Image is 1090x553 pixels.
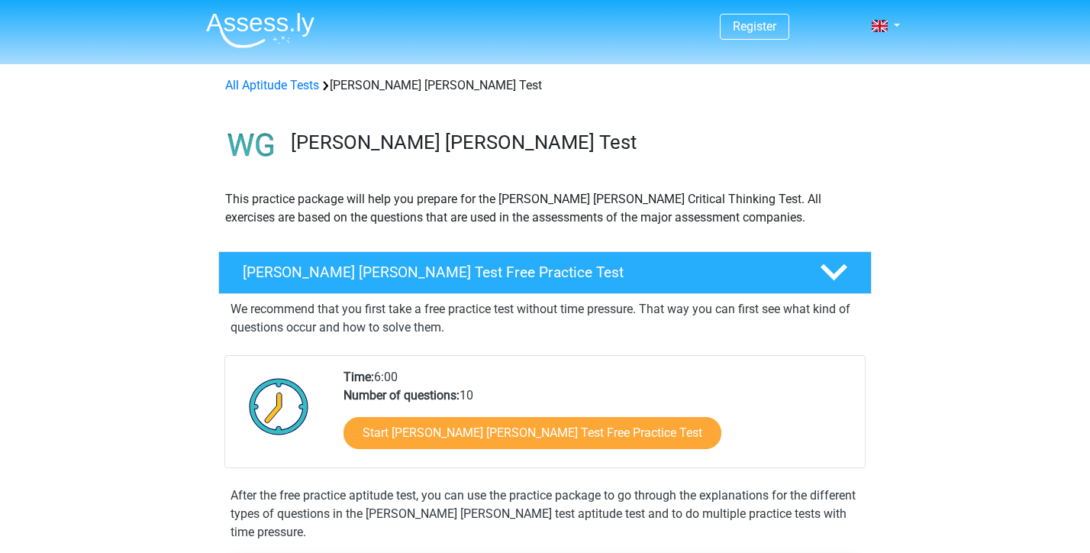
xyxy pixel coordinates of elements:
[243,264,795,281] h4: [PERSON_NAME] [PERSON_NAME] Test Free Practice Test
[231,300,859,337] p: We recommend that you first take a free practice test without time pressure. That way you can fir...
[212,251,878,294] a: [PERSON_NAME] [PERSON_NAME] Test Free Practice Test
[219,113,284,178] img: watson glaser test
[206,12,314,48] img: Assessly
[240,368,318,445] img: Clock
[291,131,859,154] h3: [PERSON_NAME] [PERSON_NAME] Test
[225,190,865,227] p: This practice package will help you prepare for the [PERSON_NAME] [PERSON_NAME] Critical Thinking...
[332,368,864,467] div: 6:00 10
[343,417,721,449] a: Start [PERSON_NAME] [PERSON_NAME] Test Free Practice Test
[343,388,460,403] b: Number of questions:
[225,78,319,92] a: All Aptitude Tests
[343,370,374,384] b: Time:
[733,19,776,34] a: Register
[219,76,871,95] div: [PERSON_NAME] [PERSON_NAME] Test
[224,487,866,542] div: After the free practice aptitude test, you can use the practice package to go through the explana...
